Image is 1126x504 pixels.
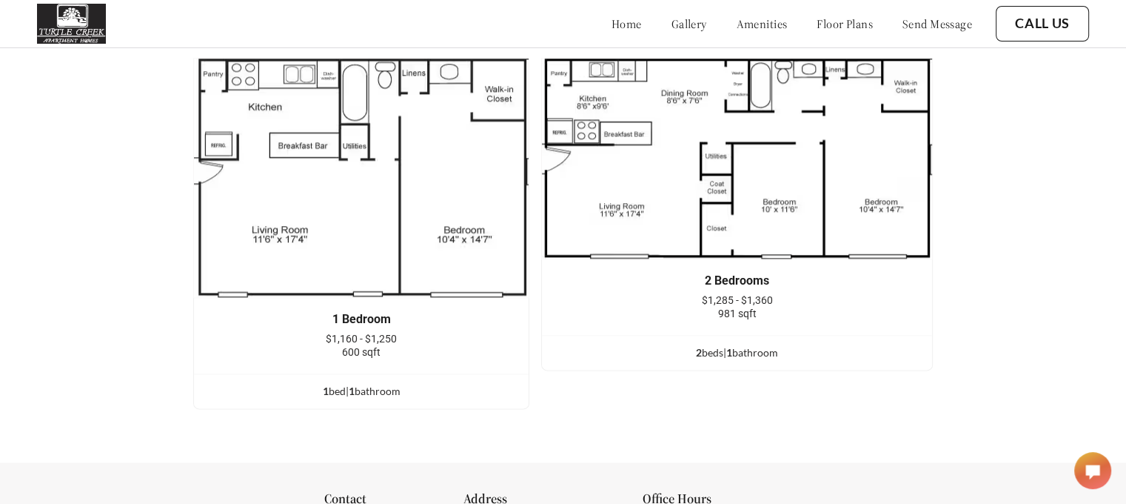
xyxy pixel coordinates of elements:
span: $1,285 - $1,360 [702,294,773,306]
a: floor plans [817,16,873,31]
img: example [193,58,529,298]
a: send message [902,16,972,31]
a: Call Us [1015,16,1070,32]
div: 2 Bedrooms [564,274,910,288]
span: 600 sqft [342,346,381,358]
span: 981 sqft [718,308,757,319]
img: example [541,58,933,259]
span: 1 [726,346,732,359]
div: 1 Bedroom [216,313,506,326]
img: turtle_creek_logo.png [37,4,106,44]
a: home [611,16,642,31]
span: 1 [349,385,355,397]
a: amenities [737,16,788,31]
a: gallery [671,16,707,31]
button: Call Us [996,6,1089,42]
span: $1,160 - $1,250 [326,333,397,345]
div: bed s | bathroom [542,345,932,361]
div: bed | bathroom [194,383,529,399]
span: 2 [696,346,702,359]
span: 1 [323,385,329,397]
